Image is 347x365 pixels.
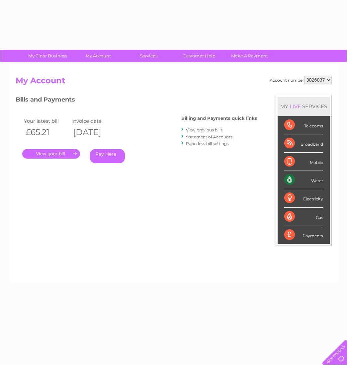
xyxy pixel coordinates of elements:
div: Gas [284,208,323,226]
th: £65.21 [22,125,70,139]
div: Electricity [284,189,323,207]
h3: Bills and Payments [16,95,257,107]
a: Pay Here [90,149,125,163]
a: Make A Payment [222,50,277,62]
div: Account number [270,76,332,84]
h4: Billing and Payments quick links [181,116,257,121]
h2: My Account [16,76,332,89]
td: Your latest bill [22,116,70,125]
td: Invoice date [70,116,118,125]
div: Payments [284,226,323,244]
a: My Account [71,50,126,62]
a: View previous bills [186,127,222,132]
div: LIVE [288,103,302,110]
a: Statement of Accounts [186,134,232,139]
div: Water [284,171,323,189]
th: [DATE] [70,125,118,139]
a: Services [121,50,176,62]
a: . [22,149,80,159]
a: My Clear Business [20,50,75,62]
div: MY SERVICES [278,97,330,116]
div: Mobile [284,153,323,171]
a: Customer Help [172,50,226,62]
div: Broadband [284,134,323,153]
div: Telecoms [284,116,323,134]
a: Paperless bill settings [186,141,229,146]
